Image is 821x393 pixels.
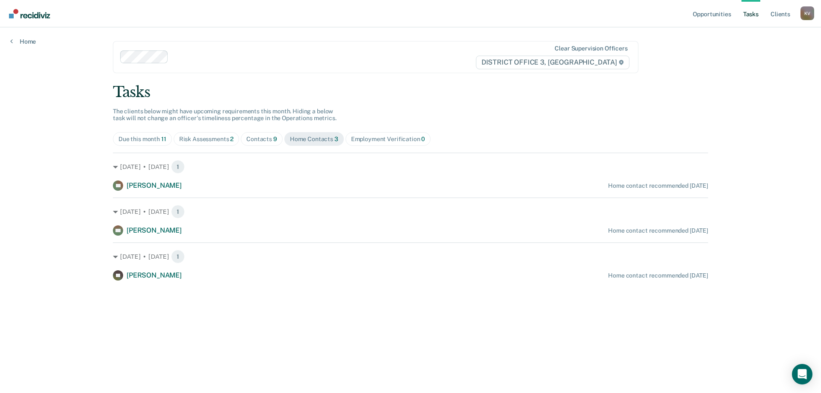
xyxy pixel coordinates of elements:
[608,227,708,234] div: Home contact recommended [DATE]
[127,226,182,234] span: [PERSON_NAME]
[476,56,629,69] span: DISTRICT OFFICE 3, [GEOGRAPHIC_DATA]
[351,136,425,143] div: Employment Verification
[113,160,708,174] div: [DATE] • [DATE] 1
[608,182,708,189] div: Home contact recommended [DATE]
[792,364,812,384] div: Open Intercom Messenger
[113,205,708,219] div: [DATE] • [DATE] 1
[179,136,234,143] div: Risk Assessments
[113,108,337,122] span: The clients below might have upcoming requirements this month. Hiding a below task will not chang...
[113,83,708,101] div: Tasks
[555,45,627,52] div: Clear supervision officers
[118,136,166,143] div: Due this month
[290,136,338,143] div: Home Contacts
[421,136,425,142] span: 0
[230,136,233,142] span: 2
[113,250,708,263] div: [DATE] • [DATE] 1
[171,250,185,263] span: 1
[9,9,50,18] img: Recidiviz
[334,136,338,142] span: 3
[246,136,277,143] div: Contacts
[273,136,277,142] span: 9
[800,6,814,20] button: Profile dropdown button
[171,205,185,219] span: 1
[127,271,182,279] span: [PERSON_NAME]
[608,272,708,279] div: Home contact recommended [DATE]
[127,181,182,189] span: [PERSON_NAME]
[171,160,185,174] span: 1
[800,6,814,20] div: K V
[161,136,166,142] span: 11
[10,38,36,45] a: Home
